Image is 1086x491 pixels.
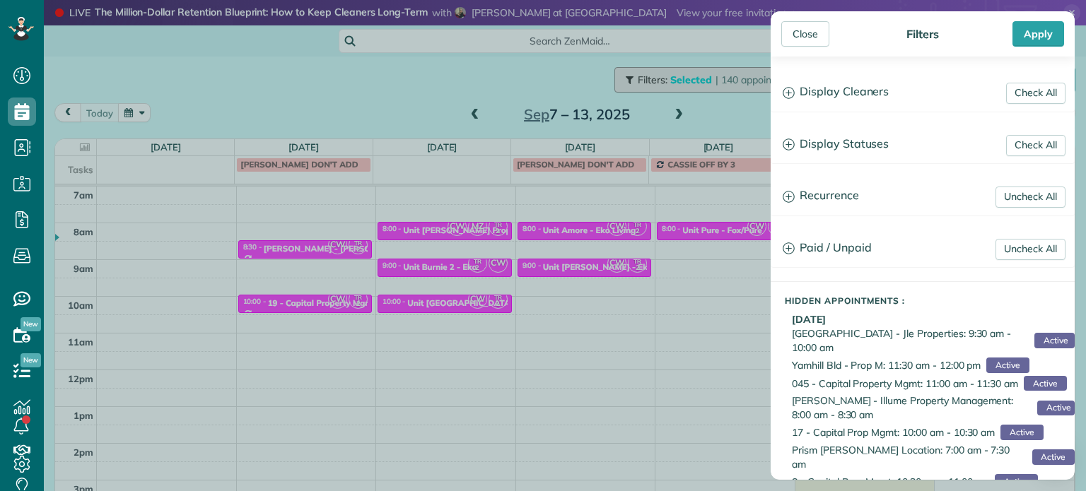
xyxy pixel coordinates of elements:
[792,425,995,439] span: 17 - Capital Prop Mgmt: 10:00 am - 10:30 am
[1024,376,1066,391] span: Active
[902,27,943,41] div: Filters
[771,126,1074,162] a: Display Statuses
[1037,401,1075,416] span: Active
[995,474,1037,490] span: Active
[1032,449,1075,465] span: Active
[1012,21,1064,47] div: Apply
[792,313,826,326] b: [DATE]
[995,187,1065,208] a: Uncheck All
[771,230,1074,266] a: Paid / Unpaid
[1006,83,1065,104] a: Check All
[792,443,1027,471] span: Prism [PERSON_NAME] Location: 7:00 am - 7:30 am
[21,353,41,367] span: New
[792,394,1032,422] span: [PERSON_NAME] - Illume Property Management: 8:00 am - 8:30 am
[21,317,41,331] span: New
[771,178,1074,214] a: Recurrence
[792,358,981,372] span: Yamhill Bld - Prop M: 11:30 am - 12:00 pm
[792,326,1029,355] span: [GEOGRAPHIC_DATA] - Jle Properties: 9:30 am - 10:00 am
[1034,333,1075,348] span: Active
[1006,135,1065,156] a: Check All
[1000,425,1043,440] span: Active
[792,475,989,489] span: 8 - Capital Prop Mgmt: 10:30 am - 11:00 am
[995,239,1065,260] a: Uncheck All
[785,296,1075,305] h5: Hidden Appointments :
[781,21,829,47] div: Close
[986,357,1029,373] span: Active
[792,377,1018,391] span: 045 - Capital Property Mgmt: 11:00 am - 11:30 am
[771,74,1074,110] a: Display Cleaners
